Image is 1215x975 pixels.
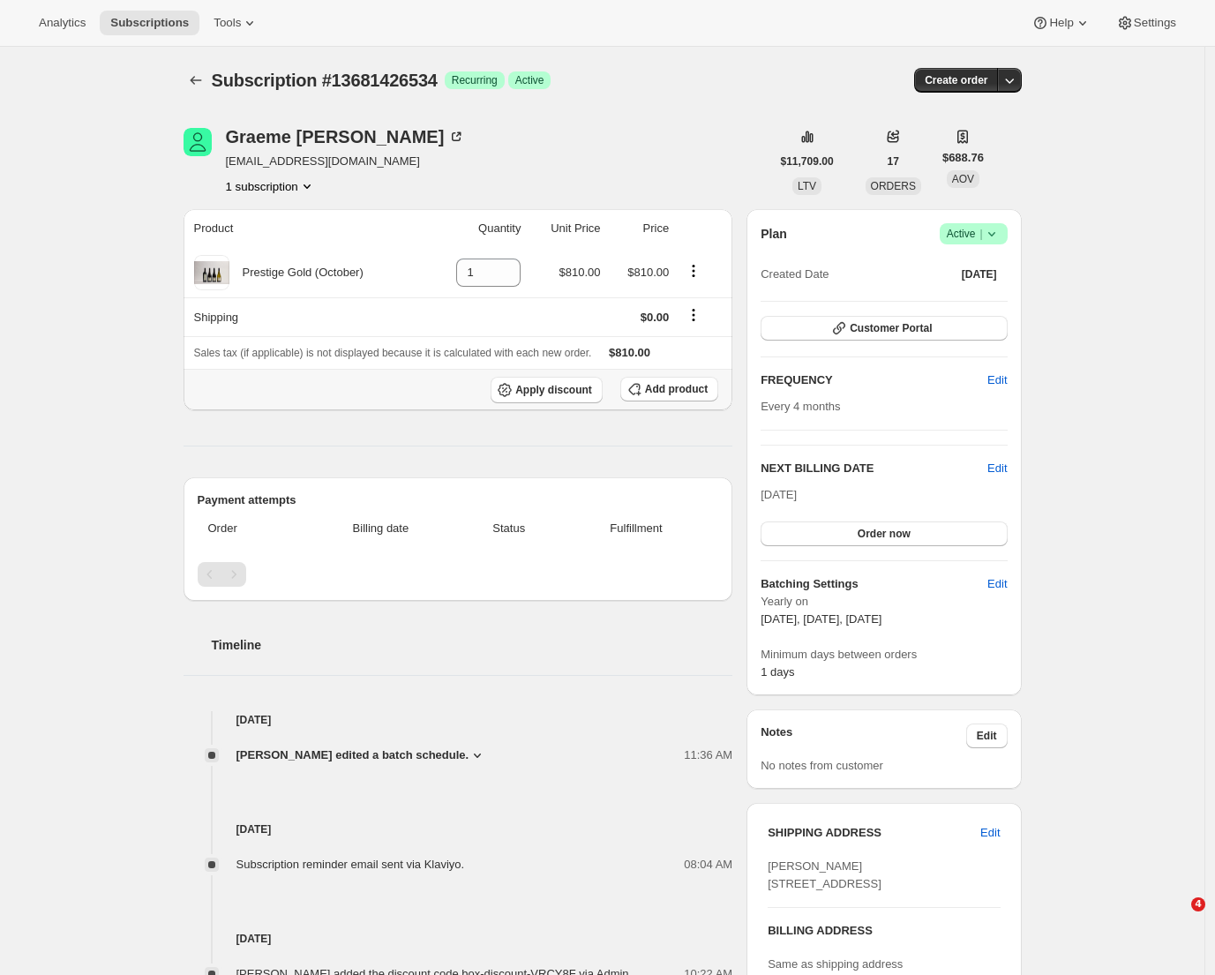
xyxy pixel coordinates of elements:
button: Edit [966,724,1008,748]
span: AOV [952,173,974,185]
button: $11,709.00 [770,149,844,174]
span: Apply discount [515,383,592,397]
button: Shipping actions [679,305,708,325]
span: 11:36 AM [684,746,732,764]
h3: Notes [761,724,966,748]
span: Graeme Holloway [184,128,212,156]
span: | [979,227,982,241]
span: Tools [214,16,241,30]
span: Status [464,520,554,537]
span: Add product [645,382,708,396]
span: Active [515,73,544,87]
h4: [DATE] [184,711,733,729]
button: [DATE] [951,262,1008,287]
h2: Payment attempts [198,491,719,509]
h6: Batching Settings [761,575,987,593]
button: Edit [977,366,1017,394]
th: Order [198,509,304,548]
button: [PERSON_NAME] edited a batch schedule. [236,746,487,764]
button: Add product [620,377,718,401]
span: Order now [858,527,911,541]
div: Graeme [PERSON_NAME] [226,128,466,146]
span: 08:04 AM [684,856,732,874]
button: Order now [761,521,1007,546]
span: $11,709.00 [781,154,834,169]
span: [PERSON_NAME] edited a batch schedule. [236,746,469,764]
button: Edit [987,460,1007,477]
h3: SHIPPING ADDRESS [768,824,980,842]
span: Created Date [761,266,829,283]
span: Subscription reminder email sent via Klaviyo. [236,858,465,871]
button: Subscriptions [184,68,208,93]
span: $810.00 [559,266,601,279]
span: [DATE] [761,488,797,501]
span: Yearly on [761,593,1007,611]
span: Customer Portal [850,321,932,335]
span: Same as shipping address [768,957,903,971]
span: Fulfillment [565,520,708,537]
span: Active [947,225,1001,243]
span: Settings [1134,16,1176,30]
h4: [DATE] [184,821,733,838]
span: ORDERS [871,180,916,192]
span: 4 [1191,897,1205,911]
th: Product [184,209,428,248]
th: Quantity [428,209,527,248]
span: [PERSON_NAME] [STREET_ADDRESS] [768,859,881,890]
button: Edit [970,819,1010,847]
h2: Plan [761,225,787,243]
button: Tools [203,11,269,35]
span: 17 [888,154,899,169]
button: Subscriptions [100,11,199,35]
span: $810.00 [609,346,650,359]
button: Customer Portal [761,316,1007,341]
th: Shipping [184,297,428,336]
nav: Pagination [198,562,719,587]
span: Sales tax (if applicable) is not displayed because it is calculated with each new order. [194,347,592,359]
th: Price [606,209,675,248]
span: Edit [987,575,1007,593]
button: 17 [877,149,910,174]
span: 1 days [761,665,794,679]
th: Unit Price [526,209,605,248]
span: Edit [977,729,997,743]
button: Create order [914,68,998,93]
span: Minimum days between orders [761,646,1007,664]
span: Subscription #13681426534 [212,71,438,90]
iframe: Intercom live chat [1155,897,1197,940]
span: Edit [980,824,1000,842]
h3: BILLING ADDRESS [768,922,1000,940]
span: Recurring [452,73,498,87]
span: Edit [987,371,1007,389]
span: Billing date [308,520,454,537]
span: $688.76 [942,149,984,167]
span: [DATE], [DATE], [DATE] [761,612,881,626]
button: Analytics [28,11,96,35]
div: Prestige Gold (October) [229,264,364,281]
span: Subscriptions [110,16,189,30]
span: LTV [798,180,816,192]
button: Edit [977,570,1017,598]
span: $810.00 [627,266,669,279]
h2: FREQUENCY [761,371,987,389]
span: Help [1049,16,1073,30]
button: Product actions [679,261,708,281]
span: No notes from customer [761,759,883,772]
button: Settings [1106,11,1187,35]
h2: Timeline [212,636,733,654]
span: [DATE] [962,267,997,281]
span: [EMAIL_ADDRESS][DOMAIN_NAME] [226,153,466,170]
span: Create order [925,73,987,87]
h2: NEXT BILLING DATE [761,460,987,477]
span: $0.00 [641,311,670,324]
span: Every 4 months [761,400,840,413]
button: Help [1021,11,1101,35]
button: Apply discount [491,377,603,403]
button: Product actions [226,177,316,195]
span: Analytics [39,16,86,30]
h4: [DATE] [184,930,733,948]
